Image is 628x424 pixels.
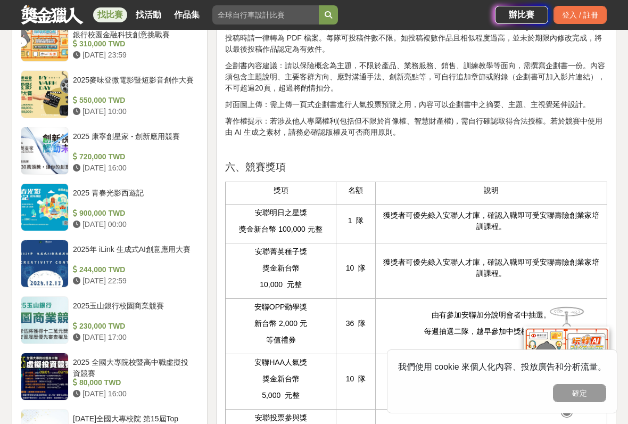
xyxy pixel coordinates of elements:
p: 格式規範：5–20 頁直橫式不限銷售企劃書一份，製作企劃書工具不限（例：PowerPoint, Keynote, Canva, Word），投稿時請一律轉為 PDF 檔案。每隊可投稿件數不限。如... [225,21,607,55]
a: 作品集 [170,7,204,22]
div: 230,000 TWD [73,321,194,332]
p: 36 隊 [342,318,370,329]
span: 我們使用 cookie 來個人化內容、投放廣告和分析流量。 [398,362,606,371]
p: 說明 [381,185,601,196]
p: 獎金新台幣 [231,263,330,274]
p: 獲獎者可優先錄入安聯人才庫，確認入職即可受安聯壽險創業家培訓課程。 [381,210,601,232]
a: 找活動 [131,7,166,22]
p: 獎金新台幣 100,000 元整 [231,224,330,235]
div: 2025年 iLink 生成式AI創意應用大賽 [73,244,194,264]
p: 安聯OPP勤學獎 [231,301,330,313]
p: 10 隊 [342,263,370,274]
div: [DATE] 22:59 [73,275,194,287]
div: 900,000 TWD [73,208,194,219]
p: 由有參加安聯加分說明會者中抽選。 [381,309,601,321]
p: 獲獎者可優先錄入安聯人才庫，確認入職即可受安聯壽險創業家培訓課程。 [381,257,601,279]
p: 安聯HAA人氣獎 [231,357,330,368]
p: 10,000 元整 [231,279,330,290]
div: 310,000 TWD [73,38,194,50]
p: 企劃書內容建議：請以保險概念為主題，不限於產品、業務服務、銷售、訓練教學等面向，需撰寫企劃書一份。內容須包含主題說明、主要客群方向、應對溝通手法、創新亮點等，可自行追加章節或附錄（企劃書可加入影... [225,60,607,94]
p: 名額 [342,185,370,196]
div: 2025 康寧創星家 - 創新應用競賽 [73,131,194,151]
div: 720,000 TWD [73,151,194,162]
div: 550,000 TWD [73,95,194,106]
a: 辦比賽 [495,6,548,24]
p: 安聯菁英種子獎 [231,246,330,257]
p: 等值禮券 [231,335,330,346]
p: 獎項 [231,185,330,196]
div: 登入 / 註冊 [553,6,607,24]
p: 著作權提示：若涉及他人專屬權利(包括但不限於肖像權、智慧財產權)，需自行確認取得合法授權。若於競賽中使用由 AI 生成之素材，請務必確認版權及可否商用原則。 [225,116,607,138]
img: d2146d9a-e6f6-4337-9592-8cefde37ba6b.png [524,325,609,396]
div: [DATE] 16:00 [73,162,194,174]
a: 找比賽 [93,7,127,22]
div: 2025 全國大專院校暨高中職虛擬投資競賽 [73,357,194,377]
a: 2025年 iLink 生成式AI創意應用大賽 244,000 TWD [DATE] 22:59 [21,240,199,288]
p: 1 隊 [342,215,370,226]
p: 10 隊 [342,373,370,385]
div: [DATE] 17:00 [73,332,194,343]
a: 2025 康寧創星家 - 創新應用競賽 720,000 TWD [DATE] 16:00 [21,127,199,175]
p: 每週抽選二隊，越早參加中獎機率越高！ [381,326,601,337]
div: 2025玉山銀行校園商業競賽 [73,300,194,321]
p: 獎金新台幣 [231,373,330,385]
input: 全球自行車設計比賽 [212,5,319,25]
div: 244,000 TWD [73,264,194,275]
div: [DATE] 23:59 [73,50,194,61]
div: 2025麥味登微電影暨短影音創作大賽 [73,75,194,95]
a: 2025 全國大專院校暨高中職虛擬投資競賽 80,000 TWD [DATE] 16:00 [21,353,199,401]
div: 2025 青春光影西遊記 [73,187,194,208]
div: 80,000 TWD [73,377,194,388]
p: 人氣投票中前十名隊伍獲獎。 [381,373,601,385]
a: 2025玉山銀行校園商業競賽 230,000 TWD [DATE] 17:00 [21,296,199,344]
button: 確定 [553,384,606,402]
p: 封面圖上傳：需上傳一頁式企劃書進行人氣投票預覽之用，內容可以企劃書中之摘要、主題、主視覺延伸設計。 [225,99,607,110]
div: [DATE] 16:00 [73,388,194,399]
div: [DATE] 00:00 [73,219,194,230]
a: 2025 青春光影西遊記 900,000 TWD [DATE] 00:00 [21,183,199,231]
a: 2025麥味登微電影暨短影音創作大賽 550,000 TWD [DATE] 10:00 [21,70,199,118]
span: 六、競賽獎項 [225,161,286,173]
p: 5,000 元整 [231,390,330,401]
p: 安聯投票參與獎 [231,412,330,423]
div: [DATE] 10:00 [73,106,194,117]
p: 安聯明日之星獎 [231,207,330,218]
a: 玩轉AI 引領未來 2025臺灣中小企業銀行校園金融科技創意挑戰賽 310,000 TWD [DATE] 23:59 [21,14,199,62]
p: 新台幣 2,000 元 [231,318,330,329]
